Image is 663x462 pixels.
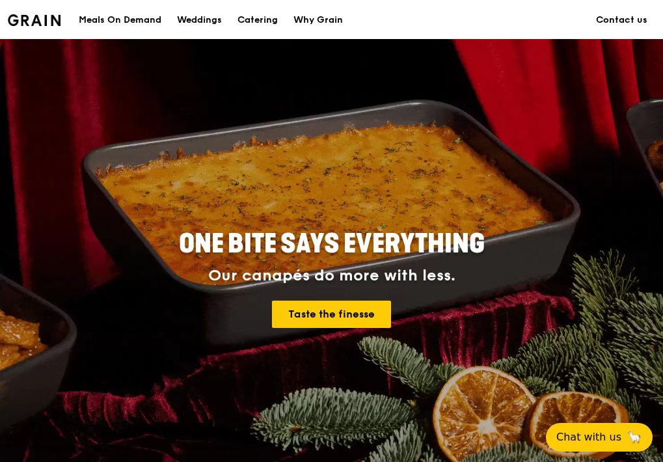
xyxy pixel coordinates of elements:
[293,1,343,40] div: Why Grain
[8,14,61,26] img: Grain
[627,429,642,445] span: 🦙
[230,1,286,40] a: Catering
[108,267,555,285] div: Our canapés do more with less.
[177,1,222,40] div: Weddings
[556,429,621,445] span: Chat with us
[237,1,278,40] div: Catering
[546,423,653,452] button: Chat with us🦙
[286,1,351,40] a: Why Grain
[272,301,391,328] a: Taste the finesse
[588,1,655,40] a: Contact us
[79,1,161,40] div: Meals On Demand
[179,228,485,260] span: ONE BITE SAYS EVERYTHING
[169,1,230,40] a: Weddings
